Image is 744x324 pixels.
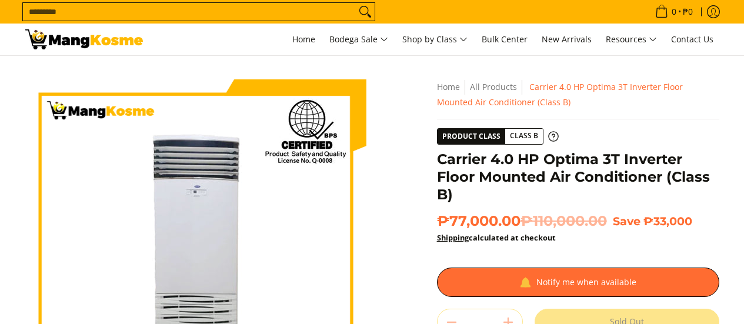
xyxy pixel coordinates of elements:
strong: calculated at checkout [437,232,556,243]
span: Save [613,214,640,228]
span: • [652,5,696,18]
span: Contact Us [671,34,713,45]
a: All Products [470,81,517,92]
span: Bulk Center [482,34,528,45]
a: Home [286,24,321,55]
span: Product Class [438,129,505,144]
a: Shop by Class [396,24,473,55]
span: ₱77,000.00 [437,212,607,230]
a: Contact Us [665,24,719,55]
a: Resources [600,24,663,55]
a: New Arrivals [536,24,598,55]
a: Bulk Center [476,24,533,55]
a: Bodega Sale [323,24,394,55]
a: Shipping [437,232,469,243]
span: 0 [670,8,678,16]
a: Product Class Class B [437,128,559,145]
span: Class B [505,129,543,143]
del: ₱110,000.00 [521,212,607,230]
span: Shop by Class [402,32,468,47]
span: Home [292,34,315,45]
a: Home [437,81,460,92]
span: Bodega Sale [329,32,388,47]
img: Carrier 4.0 HP Optima 3T Inverter Floor Mounted Air Conditioner (Class | Mang Kosme [25,29,143,49]
span: ₱0 [681,8,695,16]
span: Resources [606,32,657,47]
span: ₱33,000 [643,214,692,228]
span: Carrier 4.0 HP Optima 3T Inverter Floor Mounted Air Conditioner (Class B) [437,81,683,108]
nav: Breadcrumbs [437,79,719,110]
span: New Arrivals [542,34,592,45]
nav: Main Menu [155,24,719,55]
button: Search [356,3,375,21]
h1: Carrier 4.0 HP Optima 3T Inverter Floor Mounted Air Conditioner (Class B) [437,151,719,203]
